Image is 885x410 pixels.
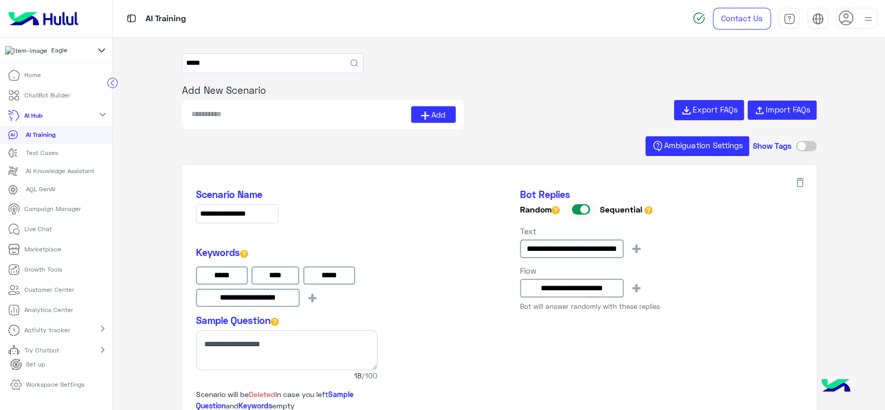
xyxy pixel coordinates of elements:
[26,148,58,158] p: Test Cases
[24,285,74,294] p: Customer Center
[2,375,93,395] a: Workspace Settings
[350,59,358,67] button: Search
[627,239,645,257] button: +
[674,100,744,120] button: Export FAQs
[24,265,62,274] p: Growth Tools
[26,380,85,389] p: Workspace Settings
[765,105,810,114] span: Import FAQs
[812,13,824,25] img: tab
[125,12,138,25] img: tab
[24,305,73,315] p: Analytics Center
[783,13,795,25] img: tab
[196,315,377,327] h5: Sample Question
[26,166,94,176] p: AI Knowledge Assistant
[748,101,817,120] button: Import FAQs
[627,279,645,296] button: +
[520,189,570,200] span: Bot Replies
[520,204,560,215] h6: Random
[96,322,109,335] mat-icon: chevron_right
[411,106,456,123] button: Add
[146,12,186,26] p: AI Training
[664,140,742,150] span: Ambiguation Settings
[24,245,61,254] p: Marketplace
[24,204,81,214] p: Campaign Manager
[5,46,47,55] img: 713415422032625
[24,111,43,120] p: AI Hub
[24,70,41,80] p: Home
[645,136,749,157] button: Ambiguation Settings
[196,247,377,259] h5: Keywords
[303,289,321,306] button: +
[693,105,737,114] span: Export FAQs
[51,46,67,55] span: Eagle
[693,12,705,24] img: spinner
[818,369,854,405] img: hulul-logo.png
[24,224,52,234] p: Live Chat
[753,141,792,152] h5: Show Tags
[520,266,660,275] h6: Flow
[24,91,70,100] p: ChatBot Builder
[26,130,55,139] p: AI Training
[196,370,377,381] span: 18
[306,289,318,306] span: +
[4,8,82,30] img: Logo
[361,370,377,381] span: /100
[630,279,642,296] span: +
[24,346,59,355] p: Try Chatbot
[196,189,377,201] h5: Scenario Name
[520,227,660,236] h6: Text
[600,204,653,215] h6: Sequential
[713,8,771,30] a: Contact Us
[24,326,70,335] p: Activity tracker
[2,355,53,375] a: Set up
[779,8,799,30] a: tab
[862,12,875,25] img: profile
[249,390,275,399] span: Deleted
[520,302,660,310] small: Bot will answer randomly with these replies
[431,109,445,121] span: Add
[26,360,45,369] p: Set up
[96,108,109,121] mat-icon: expand_more
[630,239,642,257] span: +
[182,84,817,96] h5: Add New Scenario
[96,344,109,356] mat-icon: chevron_right
[238,401,272,410] span: Keywords
[26,185,55,194] p: AQL GenAI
